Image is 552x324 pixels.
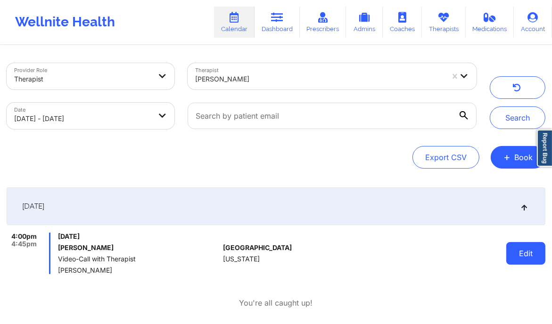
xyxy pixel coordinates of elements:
input: Search by patient email [188,103,476,129]
span: [US_STATE] [223,255,260,263]
div: [PERSON_NAME] [195,69,444,89]
div: Therapist [14,69,151,89]
p: You're all caught up! [239,298,313,308]
span: + [503,154,511,160]
span: [DATE] [22,202,44,211]
div: [DATE] - [DATE] [14,108,151,129]
span: Video-Call with Therapist [58,255,219,263]
span: [PERSON_NAME] [58,267,219,274]
a: Prescribers [300,7,346,38]
a: Dashboard [255,7,300,38]
h6: [PERSON_NAME] [58,244,219,251]
span: [GEOGRAPHIC_DATA] [223,244,292,251]
button: Export CSV [412,146,479,169]
span: 4:45pm [11,240,37,248]
a: Calendar [214,7,255,38]
button: +Book [491,146,545,169]
a: Account [514,7,552,38]
span: [DATE] [58,233,219,240]
a: Report Bug [537,130,552,167]
button: Search [490,106,545,129]
button: Edit [506,242,545,265]
span: 4:00pm [11,233,37,240]
a: Admins [346,7,383,38]
a: Medications [466,7,514,38]
a: Coaches [383,7,422,38]
a: Therapists [422,7,466,38]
